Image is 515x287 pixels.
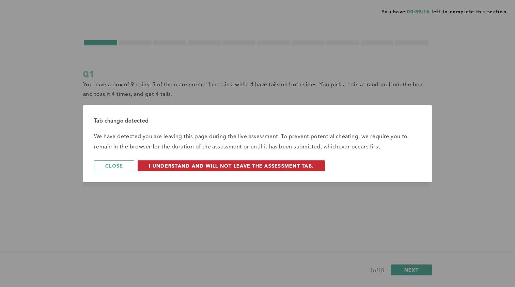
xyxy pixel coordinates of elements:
div: Tab change detected [94,116,421,126]
button: I understand and will not leave the assessment tab. [138,160,325,171]
button: Close [94,160,134,171]
span: I understand and will not leave the assessment tab. [149,162,314,169]
p: We have detected you are leaving this page during the live assessment. To prevent potential cheat... [94,132,421,152]
span: Close [105,162,123,169]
